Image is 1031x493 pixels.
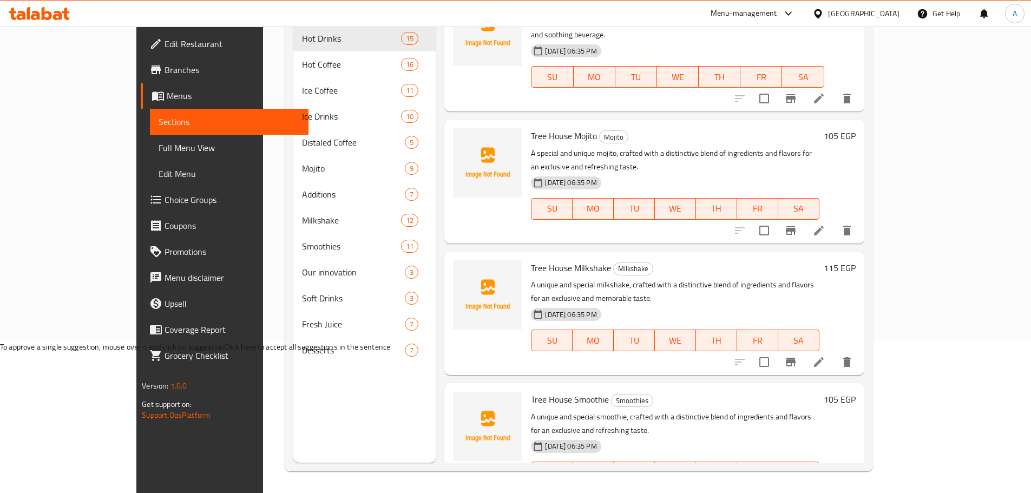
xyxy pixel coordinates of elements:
span: SA [783,333,815,349]
span: Promotions [165,245,300,258]
button: SU [531,66,573,88]
button: TU [614,198,655,220]
button: MO [573,330,614,351]
span: Our innovation [302,266,405,279]
div: Desserts7 [293,337,436,363]
button: FR [737,198,778,220]
span: Menu disclaimer [165,271,300,284]
span: Menus [167,89,300,102]
img: Tree House Mojito [453,128,522,198]
div: Desserts [302,344,405,357]
span: 5 [405,137,418,148]
button: SU [531,198,573,220]
div: items [405,266,418,279]
span: Additions [302,188,405,201]
span: WE [659,201,692,216]
span: TU [620,69,653,85]
a: Menus [141,83,308,109]
a: Menu disclaimer [141,265,308,291]
button: TU [614,330,655,351]
span: Select to update [753,351,776,373]
button: SA [778,330,819,351]
button: SU [531,462,573,483]
div: items [401,214,418,227]
div: Ice Coffee [302,84,401,97]
span: 16 [402,60,418,70]
a: Coupons [141,213,308,239]
a: Sections [150,109,308,135]
span: FR [741,333,774,349]
span: Tree House Milkshake [531,260,611,276]
span: TH [700,201,733,216]
div: Milkshake [613,262,653,275]
span: TH [700,333,733,349]
span: SU [536,69,569,85]
div: Smoothies [611,394,653,407]
span: MO [577,333,609,349]
button: Branch-specific-item [778,349,804,375]
span: Tree House Mojito [531,128,597,144]
span: MO [578,69,611,85]
button: SA [778,462,819,483]
span: 9 [405,163,418,174]
div: items [405,136,418,149]
span: 3 [405,293,418,304]
span: WE [659,333,692,349]
button: TU [615,66,657,88]
a: Edit menu item [812,224,825,237]
div: Hot Coffee [302,58,401,71]
button: delete [834,86,860,111]
div: items [405,344,418,357]
div: Ice Drinks10 [293,103,436,129]
div: items [405,188,418,201]
span: SU [536,333,568,349]
button: delete [834,218,860,244]
span: Mojito [600,131,628,143]
div: Ice Drinks [302,110,401,123]
span: Upsell [165,297,300,310]
button: SA [782,66,824,88]
div: items [405,292,418,305]
button: Branch-specific-item [778,86,804,111]
img: Tree House Smoothie [453,392,522,461]
span: A [1013,8,1017,19]
span: Mojito [302,162,405,175]
span: FR [741,201,774,216]
span: Tree House Smoothie [531,391,609,407]
div: Fresh Juice7 [293,311,436,337]
span: [DATE] 06:35 PM [541,46,601,56]
span: Milkshake [614,262,653,275]
span: Distaled Coffee [302,136,405,149]
a: Promotions [141,239,308,265]
img: Tree House Milkshake [453,260,522,330]
button: FR [737,462,778,483]
span: 11 [402,86,418,96]
div: items [401,84,418,97]
span: 3 [405,267,418,278]
button: TH [696,198,737,220]
button: FR [740,66,782,88]
span: [DATE] 06:35 PM [541,310,601,320]
span: FR [745,69,778,85]
span: Fresh Juice [302,318,405,331]
span: Soft Drinks [302,292,405,305]
span: Hot Drinks [302,32,401,45]
p: A unique and special milkshake, crafted with a distinctive blend of ingredients and flavors for a... [531,278,819,305]
span: 12 [402,215,418,226]
a: Edit menu item [812,92,825,105]
p: A unique and aromatic herbal infusion, crafted with a special blend of herbs for an exclusive and... [531,15,824,42]
span: Full Menu View [159,141,300,154]
div: Our innovation3 [293,259,436,285]
button: WE [655,462,696,483]
a: Coverage Report [141,317,308,343]
nav: Menu sections [293,21,436,367]
span: Milkshake [302,214,401,227]
div: Soft Drinks3 [293,285,436,311]
span: [DATE] 06:35 PM [541,178,601,188]
span: Choice Groups [165,193,300,206]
